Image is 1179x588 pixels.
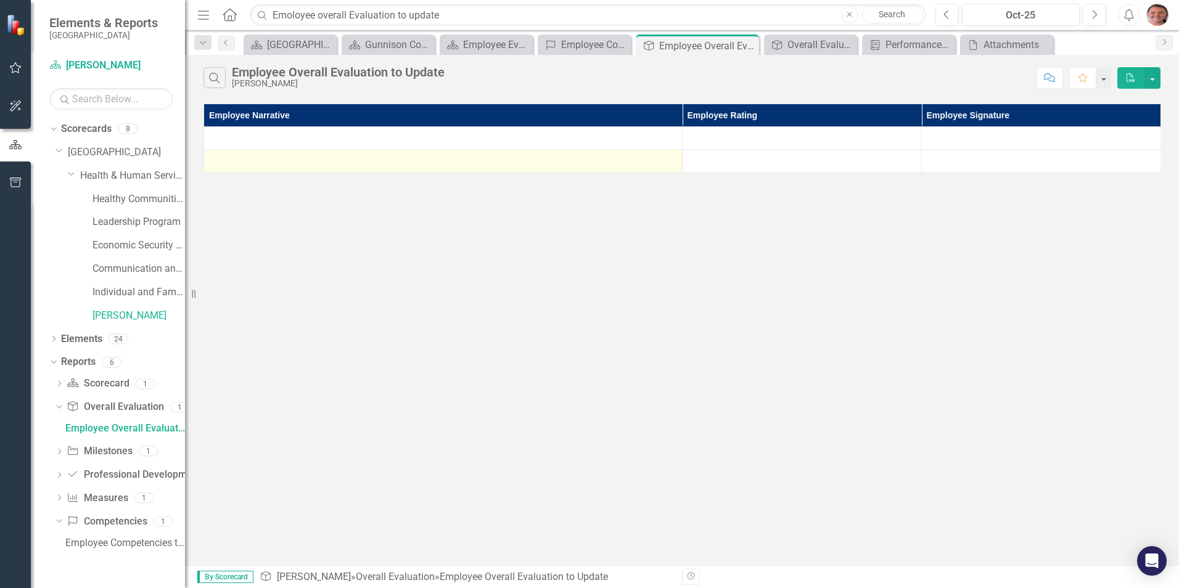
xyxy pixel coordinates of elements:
[250,4,926,26] input: Search ClearPoint...
[92,239,185,253] a: Economic Security Program
[92,309,185,323] a: [PERSON_NAME]
[767,37,854,52] a: Overall Evaluation 2024
[62,419,185,438] a: Employee Overall Evaluation to Update
[49,30,158,40] small: [GEOGRAPHIC_DATA]
[92,215,185,229] a: Leadership Program
[922,150,1161,173] td: Double-Click to Edit
[277,571,351,582] a: [PERSON_NAME]
[67,444,132,459] a: Milestones
[67,468,200,482] a: Professional Development
[92,285,185,300] a: Individual and Family Health Program
[966,8,1075,23] div: Oct-25
[984,37,1050,52] div: Attachments
[67,491,128,505] a: Measures
[61,355,96,369] a: Reports
[365,37,432,52] div: Gunnison County Dashboard
[92,192,185,206] a: Healthy Communities Program
[356,571,435,582] a: Overall Evaluation
[61,332,102,346] a: Elements
[260,570,673,584] div: » »
[61,122,112,136] a: Scorecards
[92,262,185,276] a: Communication and Coordination Program
[170,402,190,412] div: 1
[683,150,922,173] td: Double-Click to Edit
[962,4,1080,26] button: Oct-25
[49,15,158,30] span: Elements & Reports
[102,357,121,367] div: 6
[267,37,334,52] div: [GEOGRAPHIC_DATA]
[861,6,923,23] a: Search
[49,88,173,110] input: Search Below...
[865,37,952,52] a: Performance Reports
[683,127,922,150] td: Double-Click to Edit
[68,145,185,160] a: [GEOGRAPHIC_DATA]
[49,59,173,73] a: [PERSON_NAME]
[139,446,158,457] div: 1
[62,533,185,552] a: Employee Competencies to Update
[204,127,683,150] td: Double-Click to Edit
[232,65,445,79] div: Employee Overall Evaluation to Update
[440,571,608,582] div: Employee Overall Evaluation to Update
[443,37,530,52] a: Employee Evaluation Navigation
[154,516,173,526] div: 1
[67,515,147,529] a: Competencies
[247,37,334,52] a: [GEOGRAPHIC_DATA]
[463,37,530,52] div: Employee Evaluation Navigation
[134,492,154,503] div: 1
[1137,546,1167,576] div: Open Intercom Messenger
[561,37,628,52] div: Employee Competencies to Update
[80,169,185,183] a: Health & Human Services Department
[204,150,683,173] td: Double-Click to Edit
[922,127,1161,150] td: Double-Click to Edit
[136,378,155,389] div: 1
[963,37,1050,52] a: Attachments
[197,571,253,583] span: By Scorecard
[6,14,28,36] img: ClearPoint Strategy
[232,79,445,88] div: [PERSON_NAME]
[118,124,138,134] div: 8
[885,37,952,52] div: Performance Reports
[109,333,128,344] div: 24
[67,377,129,391] a: Scorecard
[541,37,628,52] a: Employee Competencies to Update
[1146,4,1169,26] img: Mary Kunes
[787,37,854,52] div: Overall Evaluation 2024
[67,400,163,414] a: Overall Evaluation
[65,423,185,434] div: Employee Overall Evaluation to Update
[345,37,432,52] a: Gunnison County Dashboard
[65,537,185,549] div: Employee Competencies to Update
[659,38,756,54] div: Employee Overall Evaluation to Update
